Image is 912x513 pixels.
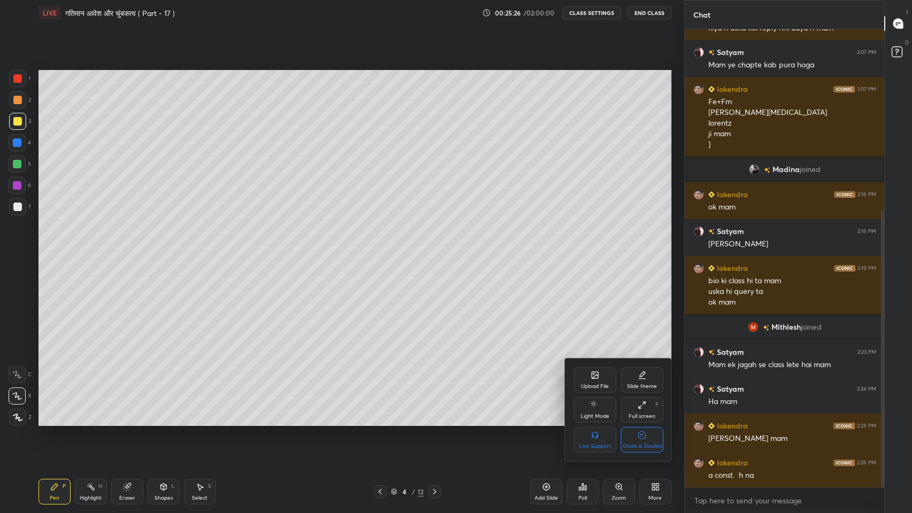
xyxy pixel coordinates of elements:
div: F [655,402,659,407]
div: Chats & Doubts [623,444,662,449]
div: Live Support [579,444,611,449]
div: Full screen [629,414,655,419]
div: Upload File [581,384,609,389]
div: Slide theme [627,384,657,389]
div: Light Mode [581,414,609,419]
